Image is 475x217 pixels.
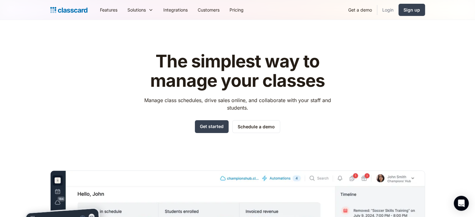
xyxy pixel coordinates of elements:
[225,3,249,17] a: Pricing
[398,4,425,16] a: Sign up
[158,3,193,17] a: Integrations
[454,196,469,211] div: Open Intercom Messenger
[138,96,337,111] p: Manage class schedules, drive sales online, and collaborate with your staff and students.
[403,7,420,13] div: Sign up
[127,7,146,13] div: Solutions
[195,120,229,133] a: Get started
[95,3,122,17] a: Features
[343,3,377,17] a: Get a demo
[138,52,337,90] h1: The simplest way to manage your classes
[232,120,280,133] a: Schedule a demo
[122,3,158,17] div: Solutions
[377,3,398,17] a: Login
[50,6,87,14] a: home
[193,3,225,17] a: Customers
